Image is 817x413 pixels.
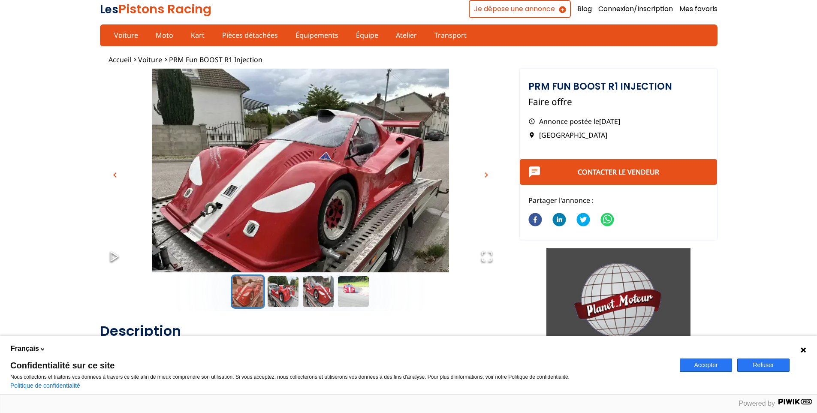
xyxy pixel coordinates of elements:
[11,344,39,353] span: Français
[598,4,673,14] a: Connexion/Inscription
[169,55,262,64] a: PRM Fun BOOST R1 Injection
[100,0,211,18] a: LesPistons Racing
[600,208,614,233] button: whatsapp
[472,242,501,272] button: Open Fullscreen
[578,167,659,177] a: Contacter le vendeur
[10,382,80,389] a: Politique de confidentialité
[217,28,283,42] a: Pièces détachées
[528,208,542,233] button: facebook
[266,274,300,309] button: Go to Slide 2
[109,169,121,181] button: chevron_left
[336,274,371,309] button: Go to Slide 4
[10,374,669,380] p: Nous collectons et traitons vos données à travers ce site afin de mieux comprendre son utilisatio...
[520,159,718,185] button: Contacter le vendeur
[10,361,669,370] span: Confidentialité sur ce site
[528,130,709,140] p: [GEOGRAPHIC_DATA]
[100,323,501,340] h2: Description
[680,359,732,372] button: Accepter
[138,55,162,64] a: Voiture
[429,28,472,42] a: Transport
[109,55,131,64] a: Accueil
[528,96,709,108] p: Faire offre
[480,169,493,181] button: chevron_right
[528,117,709,126] p: Annonce postée le [DATE]
[577,4,592,14] a: Blog
[100,69,501,292] img: image
[231,274,265,309] button: Go to Slide 1
[110,170,120,180] span: chevron_left
[290,28,344,42] a: Équipements
[350,28,384,42] a: Équipe
[552,208,566,233] button: linkedin
[390,28,422,42] a: Atelier
[150,28,179,42] a: Moto
[739,400,775,407] span: Powered by
[100,274,501,309] div: Thumbnail Navigation
[576,208,590,233] button: twitter
[528,196,709,205] p: Partager l'annonce :
[737,359,790,372] button: Refuser
[528,81,709,91] h1: PRM Fun BOOST R1 Injection
[100,69,501,272] div: Go to Slide 1
[100,2,118,17] span: Les
[185,28,210,42] a: Kart
[481,170,491,180] span: chevron_right
[301,274,335,309] button: Go to Slide 3
[109,28,144,42] a: Voiture
[679,4,718,14] a: Mes favoris
[100,242,129,272] button: Play or Pause Slideshow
